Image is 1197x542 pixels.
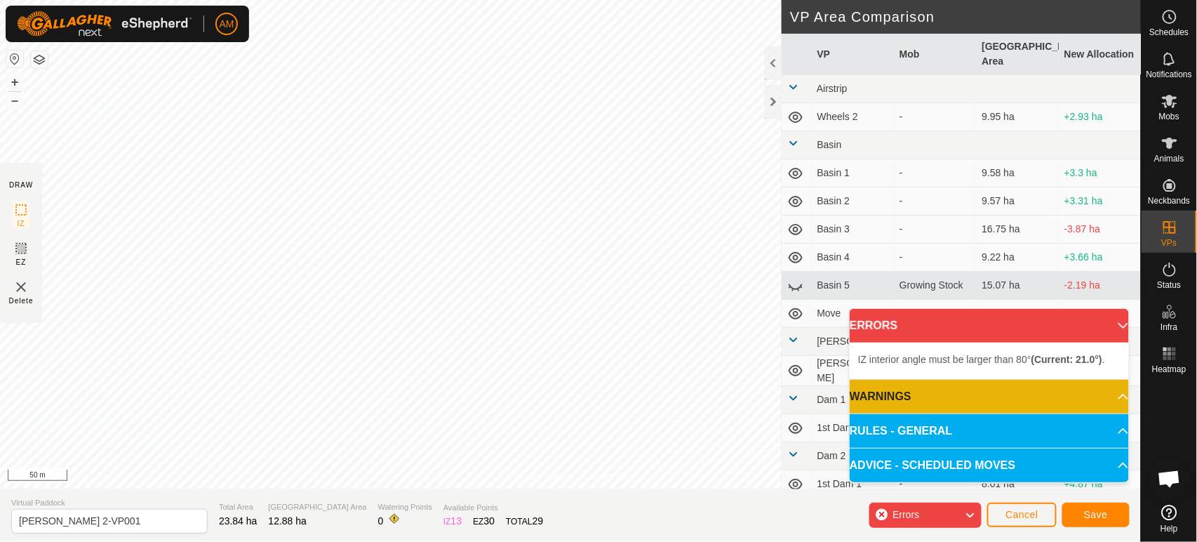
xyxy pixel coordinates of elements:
td: 9.22 ha [976,244,1058,272]
button: + [6,74,23,91]
td: 7.2 ha [976,300,1058,328]
span: Neckbands [1148,197,1190,205]
div: DRAW [9,180,33,190]
a: Privacy Policy [515,470,568,483]
img: Gallagher Logo [17,11,192,37]
button: Reset Map [6,51,23,67]
span: Status [1157,281,1181,289]
td: Basin 4 [811,244,893,272]
div: - [900,250,970,265]
td: -3.87 ha [1059,216,1141,244]
td: 8.01 ha [976,470,1058,498]
td: +3.66 ha [1059,244,1141,272]
td: Wheels 2 [811,103,893,131]
span: Watering Points [378,501,432,513]
span: Notifications [1146,70,1192,79]
span: Schedules [1149,28,1189,37]
td: 1st Dam 2 [811,414,893,442]
span: Mobs [1159,112,1179,121]
span: Airstrip [817,83,848,94]
span: 13 [451,515,462,527]
b: (Current: 21.0°) [1031,354,1102,365]
a: Contact Us [584,470,626,483]
td: 9.58 ha [976,159,1058,187]
span: IZ interior angle must be larger than 80° . [858,354,1105,365]
div: EZ [473,514,495,529]
span: Dam 1 [817,394,845,405]
span: Cancel [1005,509,1038,520]
span: 29 [533,515,544,527]
span: Errors [892,509,919,520]
button: Save [1062,503,1130,527]
p-accordion-header: ERRORS [850,309,1129,343]
span: 12.88 ha [269,515,307,527]
th: Mob [894,34,976,75]
span: Delete [9,296,34,306]
div: - [900,306,970,321]
div: Open chat [1149,458,1191,500]
th: [GEOGRAPHIC_DATA] Area [976,34,1058,75]
span: Available Points [443,502,543,514]
td: +4.87 ha [1059,470,1141,498]
span: EZ [16,257,27,267]
span: Animals [1154,154,1184,163]
td: +2.93 ha [1059,103,1141,131]
th: New Allocation [1059,34,1141,75]
button: Map Layers [31,51,48,68]
span: IZ [18,218,25,229]
div: - [900,222,970,237]
span: ADVICE - SCHEDULED MOVES [850,457,1015,474]
span: Basin [817,139,841,150]
p-accordion-header: ADVICE - SCHEDULED MOVES [850,449,1129,482]
div: - [900,110,970,124]
td: 16.75 ha [976,216,1058,244]
div: - [900,166,970,180]
td: 15.07 ha [976,272,1058,300]
div: - [900,477,970,491]
span: ERRORS [850,317,897,334]
td: [PERSON_NAME] [811,356,893,386]
td: -2.19 ha [1059,272,1141,300]
a: Help [1142,499,1197,538]
span: WARNINGS [850,388,911,405]
td: 9.57 ha [976,187,1058,216]
div: - [900,194,970,209]
span: Infra [1161,323,1177,331]
span: AM [220,17,234,32]
span: RULES - GENERAL [850,423,953,439]
td: +5.68 ha [1059,300,1141,328]
td: 1st Dam 1 [811,470,893,498]
span: 30 [484,515,495,527]
p-accordion-content: ERRORS [850,343,1129,379]
td: Basin 3 [811,216,893,244]
button: – [6,92,23,109]
span: Help [1161,524,1178,533]
span: Dam 2 [817,450,845,461]
td: 9.95 ha [976,103,1058,131]
span: VPs [1161,239,1177,247]
p-accordion-header: RULES - GENERAL [850,414,1129,448]
th: VP [811,34,893,75]
span: Save [1084,509,1108,520]
img: VP [13,279,29,296]
div: Growing Stock [900,278,970,293]
div: TOTAL [506,514,543,529]
div: IZ [443,514,462,529]
td: Basin 5 [811,272,893,300]
button: Cancel [987,503,1057,527]
h2: VP Area Comparison [790,8,1141,25]
span: Total Area [219,501,258,513]
td: Basin 2 [811,187,893,216]
td: Move [811,300,893,328]
td: +3.31 ha [1059,187,1141,216]
span: [PERSON_NAME] [817,336,897,347]
span: Heatmap [1152,365,1186,374]
td: Basin 1 [811,159,893,187]
span: Virtual Paddock [11,497,208,509]
span: 0 [378,515,384,527]
span: 23.84 ha [219,515,258,527]
td: +3.3 ha [1059,159,1141,187]
p-accordion-header: WARNINGS [850,380,1129,414]
span: [GEOGRAPHIC_DATA] Area [269,501,367,513]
